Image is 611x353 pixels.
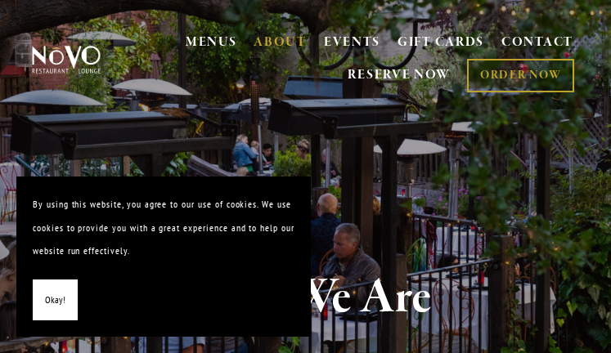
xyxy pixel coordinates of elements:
img: Novo Restaurant &amp; Lounge [29,45,103,74]
section: Cookie banner [16,176,311,337]
a: MENUS [186,34,237,51]
p: By using this website, you agree to our use of cookies. We use cookies to provide you with a grea... [33,193,294,263]
a: GIFT CARDS [398,28,484,59]
a: CONTACT [501,28,573,59]
button: Okay! [33,279,78,321]
a: EVENTS [324,34,380,51]
a: ORDER NOW [467,59,574,92]
a: RESERVE NOW [348,60,451,91]
span: Okay! [45,288,65,312]
a: ABOUT [254,34,307,51]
